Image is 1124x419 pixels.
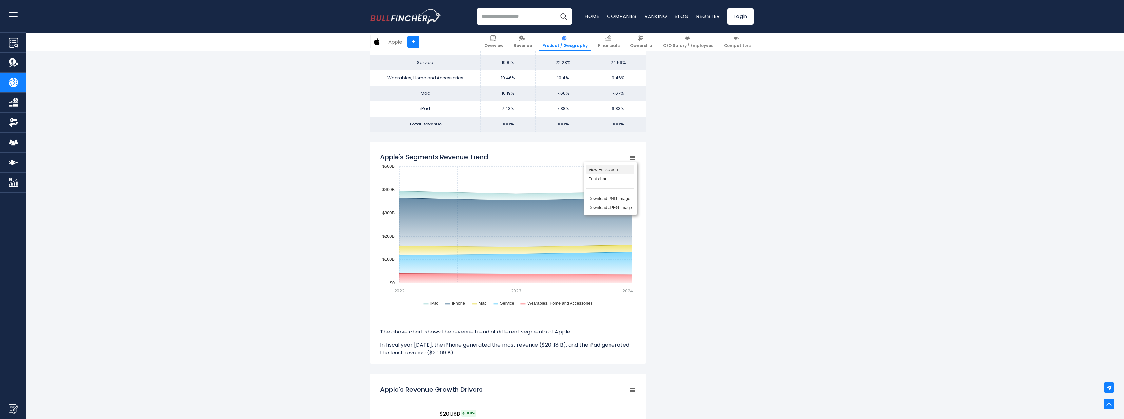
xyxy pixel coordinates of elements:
[370,70,480,86] td: Wearables, Home and Accessories
[382,164,395,169] text: $500B
[9,118,18,127] img: Ownership
[370,9,441,24] a: Go to homepage
[480,101,535,117] td: 7.43%
[555,8,572,25] button: Search
[380,385,483,394] tspan: Apple's Revenue Growth Drivers
[591,101,646,117] td: 6.83%
[390,280,395,285] text: $0
[585,13,599,20] a: Home
[480,117,535,132] td: 100%
[380,341,636,357] p: In fiscal year [DATE], the iPhone generated the most revenue ($201.18 B), and the iPad generated ...
[370,9,441,24] img: Bullfincher logo
[380,149,636,313] svg: Apple's Segments Revenue Trend
[480,70,535,86] td: 10.46%
[394,288,405,294] text: 2022
[535,86,591,101] td: 7.66%
[627,33,655,51] a: Ownership
[591,117,646,132] td: 100%
[607,13,637,20] a: Companies
[370,55,480,70] td: Service
[527,301,592,306] text: Wearables, Home and Accessories
[586,194,634,203] li: Download PNG Image
[535,117,591,132] td: 100%
[586,203,634,212] li: Download JPEG Image
[371,35,383,48] img: AAPL logo
[721,33,754,51] a: Competitors
[484,43,503,48] span: Overview
[586,165,634,174] li: View Fullscreen
[481,33,506,51] a: Overview
[591,86,646,101] td: 7.67%
[382,187,395,192] text: $400B
[380,152,488,162] tspan: Apple's Segments Revenue Trend
[382,257,395,262] text: $100B
[591,70,646,86] td: 9.46%
[500,301,514,306] text: Service
[535,70,591,86] td: 10.4%
[542,43,588,48] span: Product / Geography
[514,43,532,48] span: Revenue
[591,55,646,70] td: 24.59%
[660,33,716,51] a: CEO Salary / Employees
[622,288,633,294] text: 2024
[440,410,477,418] span: $201.18B
[511,288,521,294] text: 2023
[407,36,419,48] a: +
[382,234,395,238] text: $200B
[370,101,480,117] td: iPad
[461,410,476,417] span: 0.3%
[480,55,535,70] td: 19.81%
[370,86,480,101] td: Mac
[511,33,535,51] a: Revenue
[370,117,480,132] td: Total Revenue
[586,174,634,183] li: Print chart
[535,55,591,70] td: 22.23%
[663,43,713,48] span: CEO Salary / Employees
[535,101,591,117] td: 7.38%
[696,13,720,20] a: Register
[382,210,395,215] text: $300B
[388,38,402,46] div: Apple
[539,33,591,51] a: Product / Geography
[430,301,439,306] text: iPad
[724,43,751,48] span: Competitors
[630,43,652,48] span: Ownership
[598,43,620,48] span: Financials
[380,328,636,336] p: The above chart shows the revenue trend of different segments of Apple.
[727,8,754,25] a: Login
[480,86,535,101] td: 10.19%
[675,13,688,20] a: Blog
[645,13,667,20] a: Ranking
[452,301,465,306] text: iPhone
[479,301,487,306] text: Mac
[595,33,623,51] a: Financials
